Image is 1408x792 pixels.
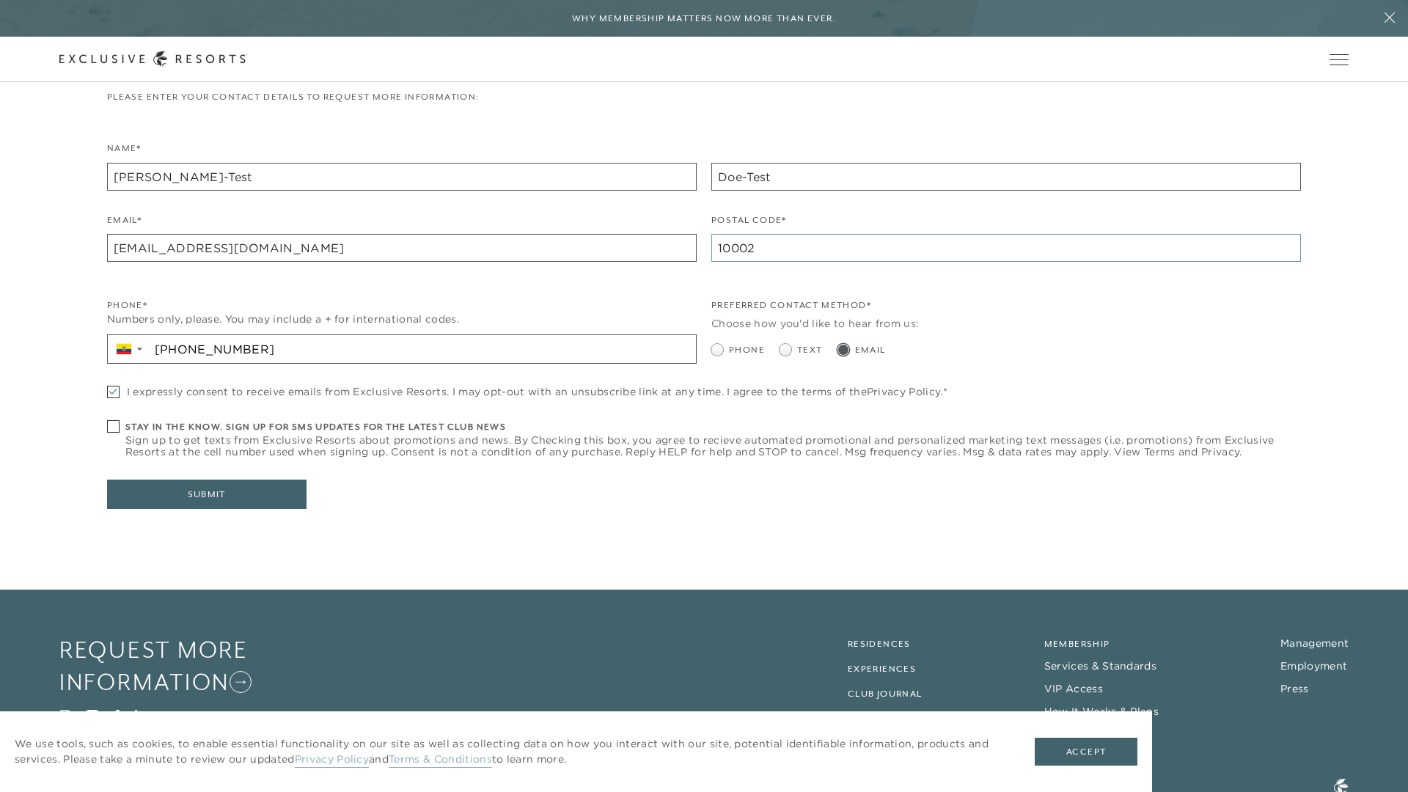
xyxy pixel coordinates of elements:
[1035,738,1137,766] button: Accept
[135,345,144,353] span: ▼
[107,298,697,312] div: Phone*
[848,689,923,699] a: Club Journal
[107,312,697,327] div: Numbers only, please. You may include a + for international codes.
[59,634,310,699] a: Request More Information
[711,316,1301,331] div: Choose how you'd like to hear from us:
[107,163,697,191] input: First
[389,752,492,768] a: Terms & Conditions
[107,234,697,262] input: name@example.com
[15,736,1005,767] p: We use tools, such as cookies, to enable essential functionality on our site as well as collectin...
[127,386,947,397] span: I expressly consent to receive emails from Exclusive Resorts. I may opt-out with an unsubscribe l...
[107,90,1302,104] p: Please enter your contact details to request more information:
[1044,705,1159,718] a: How It Works & Plans
[107,480,307,509] button: Submit
[1044,639,1110,649] a: Membership
[107,142,142,163] label: Name*
[711,298,871,320] legend: Preferred Contact Method*
[1280,637,1349,650] a: Management
[108,335,150,363] div: Country Code Selector
[711,234,1301,262] input: Postal Code
[867,385,940,398] a: Privacy Policy
[572,12,836,26] h6: Why Membership Matters Now More Than Ever.
[848,639,911,649] a: Residences
[729,343,765,357] span: Phone
[150,335,696,363] input: Enter a phone number
[855,343,886,357] span: Email
[797,343,823,357] span: Text
[1044,659,1156,672] a: Services & Standards
[1280,682,1309,695] a: Press
[848,664,916,674] a: Experiences
[711,213,787,235] label: Postal Code*
[125,420,1302,434] h6: Stay in the know. Sign up for sms updates for the latest club news
[1280,659,1347,672] a: Employment
[295,752,369,768] a: Privacy Policy
[107,213,142,235] label: Email*
[1044,682,1103,695] a: VIP Access
[1330,54,1349,65] button: Open navigation
[711,163,1301,191] input: Last
[125,434,1302,458] span: Sign up to get texts from Exclusive Resorts about promotions and news. By Checking this box, you ...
